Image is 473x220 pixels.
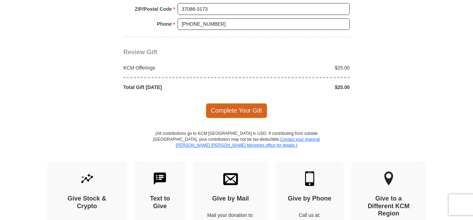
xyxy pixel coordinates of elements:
[153,171,167,186] img: text-to-give.svg
[236,84,354,91] div: $25.00
[120,64,237,71] div: KCM Offerings
[288,212,332,219] p: Call us at:
[176,137,320,148] a: Contact your regional [PERSON_NAME] [PERSON_NAME] Ministries office for details.
[206,103,267,118] span: Complete Your Gift
[80,171,94,186] img: give-by-stock.svg
[123,49,157,56] span: Review Gift
[59,195,115,210] h4: Give Stock & Crypto
[302,171,317,186] img: mobile.svg
[120,84,237,91] div: Total Gift [DATE]
[205,212,256,219] p: Mail your donation to:
[205,195,256,203] h4: Give by Mail
[384,171,394,186] img: other-region
[153,131,320,161] p: (All contributions go to KCM [GEOGRAPHIC_DATA] in USD. If contributing from outside [GEOGRAPHIC_D...
[236,64,354,71] div: $25.00
[223,171,238,186] img: envelope.svg
[157,19,172,29] strong: Phone
[363,195,414,218] h4: Give to a Different KCM Region
[288,195,332,203] h4: Give by Phone
[135,4,172,14] strong: ZIP/Postal Code
[147,195,174,210] h4: Text to Give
